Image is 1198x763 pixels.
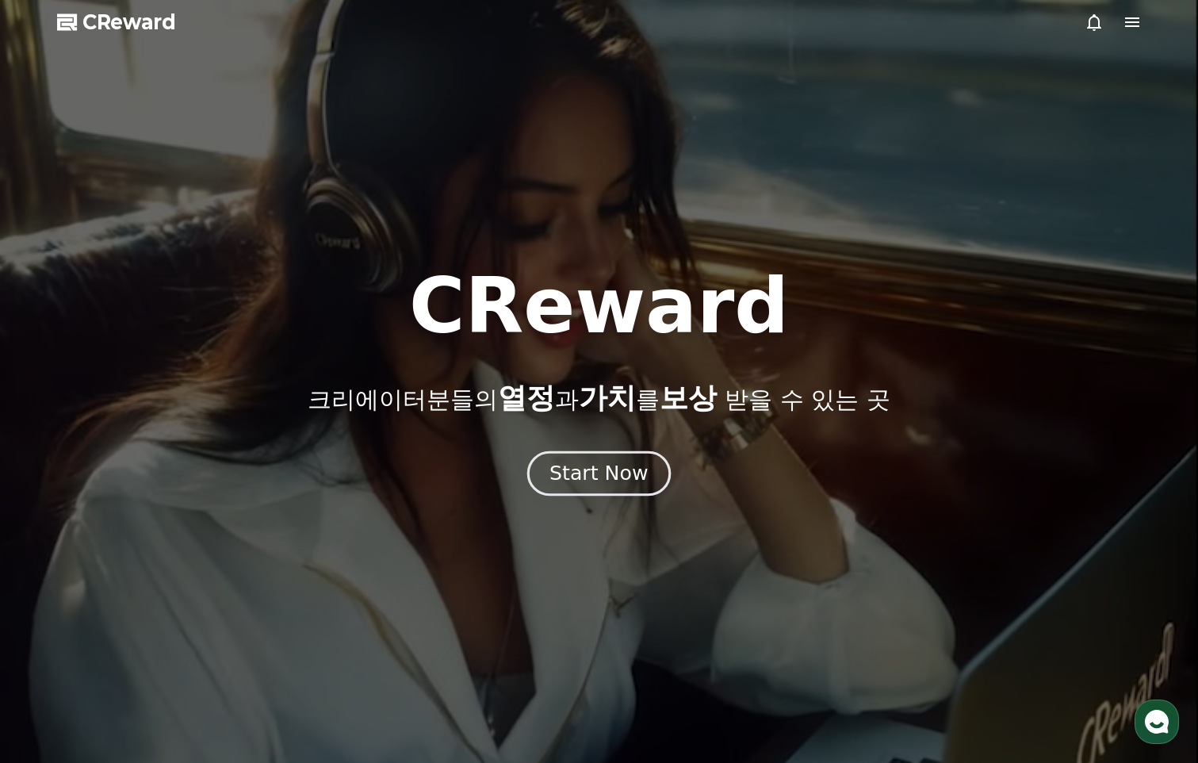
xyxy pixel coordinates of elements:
a: Start Now [530,468,668,483]
span: 보상 [660,381,717,414]
span: 가치 [579,381,636,414]
p: 크리에이터분들의 과 를 받을 수 있는 곳 [308,382,890,414]
span: 홈 [50,527,59,539]
a: CReward [57,10,176,35]
h1: CReward [409,268,789,344]
a: 설정 [205,503,304,543]
span: 설정 [245,527,264,539]
a: 홈 [5,503,105,543]
button: Start Now [527,451,671,497]
a: 대화 [105,503,205,543]
div: Start Now [549,460,648,487]
span: CReward [82,10,176,35]
span: 열정 [498,381,555,414]
span: 대화 [145,527,164,540]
